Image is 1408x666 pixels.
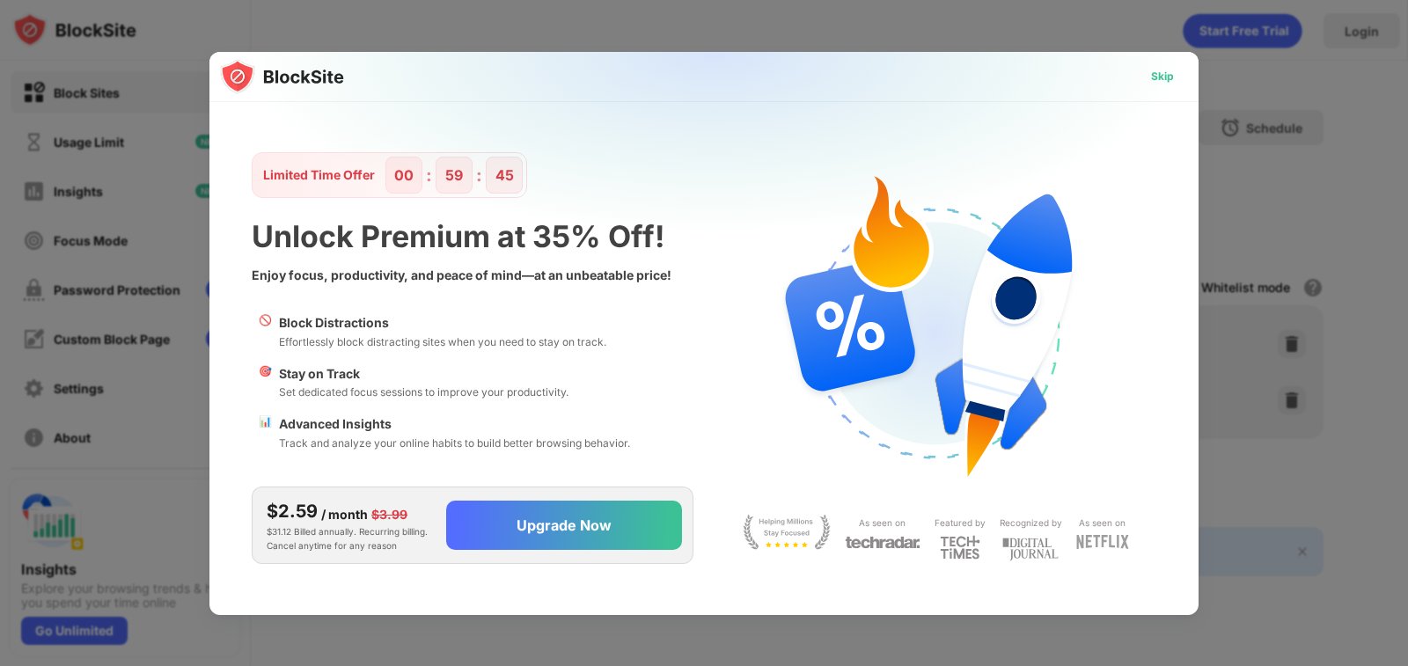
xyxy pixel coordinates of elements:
[321,505,368,524] div: / month
[1002,535,1059,564] img: light-digital-journal.svg
[1151,68,1174,85] div: Skip
[859,515,906,531] div: As seen on
[259,414,272,451] div: 📊
[940,535,980,560] img: light-techtimes.svg
[845,535,920,550] img: light-techradar.svg
[267,498,318,524] div: $2.59
[1076,535,1129,549] img: light-netflix.svg
[743,515,831,550] img: light-stay-focus.svg
[279,414,630,434] div: Advanced Insights
[279,435,630,451] div: Track and analyze your online habits to build better browsing behavior.
[267,498,432,553] div: $31.12 Billed annually. Recurring billing. Cancel anytime for any reason
[1079,515,1126,531] div: As seen on
[517,516,612,534] div: Upgrade Now
[220,52,1209,400] img: gradient.svg
[371,505,407,524] div: $3.99
[1000,515,1062,531] div: Recognized by
[935,515,986,531] div: Featured by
